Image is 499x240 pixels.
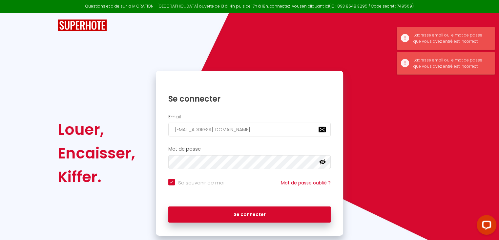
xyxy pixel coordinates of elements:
[471,212,499,240] iframe: LiveChat chat widget
[168,114,331,120] h2: Email
[281,180,331,186] a: Mot de passe oublié ?
[58,141,135,165] div: Encaisser,
[168,146,331,152] h2: Mot de passe
[58,19,107,32] img: SuperHote logo
[168,123,331,136] input: Ton Email
[413,57,488,70] div: L'adresse email ou le mot de passe que vous avez entré est incorrect
[58,165,135,189] div: Kiffer.
[413,32,488,45] div: L'adresse email ou le mot de passe que vous avez entré est incorrect
[58,118,135,141] div: Louer,
[302,3,329,9] a: en cliquant ici
[168,206,331,223] button: Se connecter
[168,94,331,104] h1: Se connecter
